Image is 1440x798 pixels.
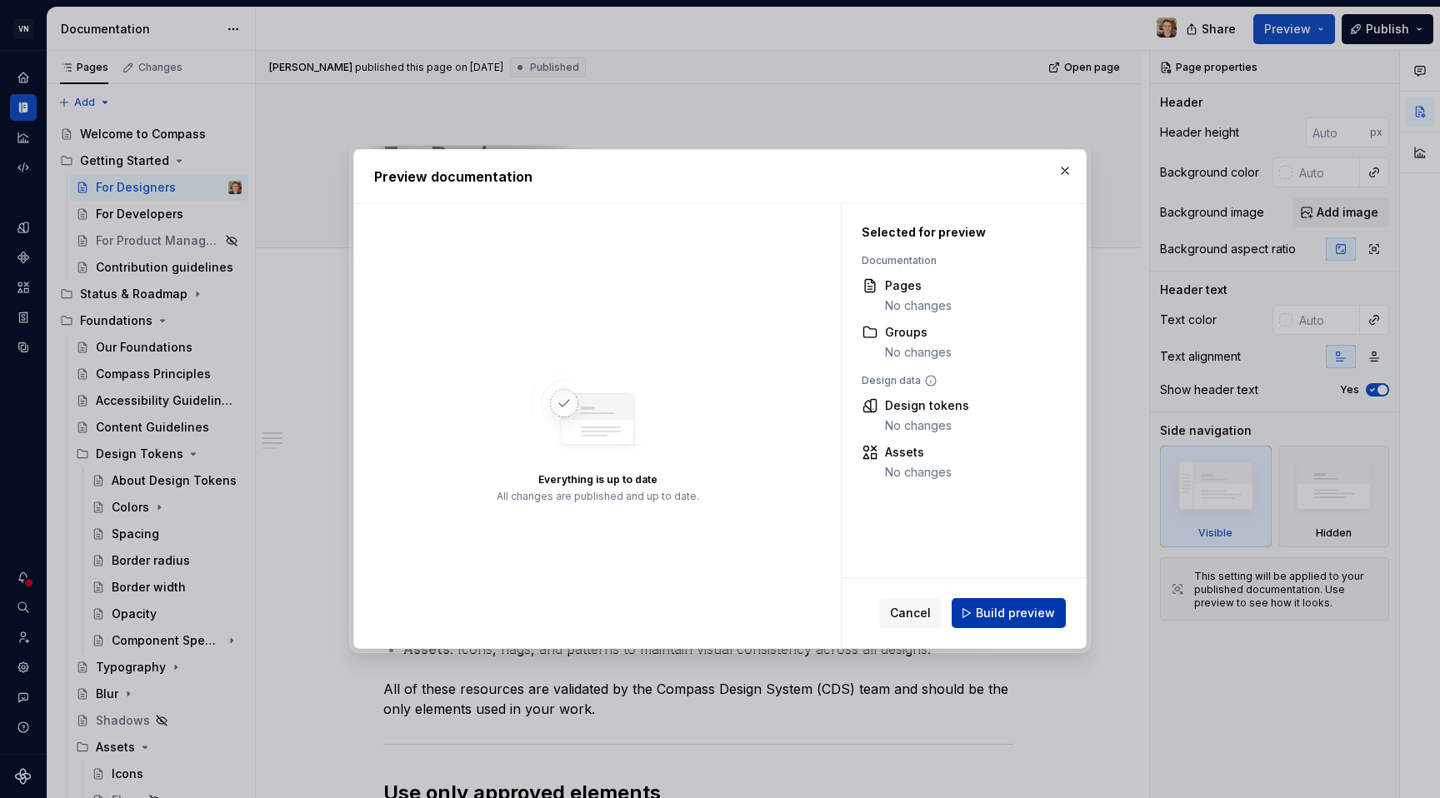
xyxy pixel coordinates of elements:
[885,397,969,414] div: Design tokens
[885,444,952,461] div: Assets
[885,324,952,341] div: Groups
[976,605,1055,621] span: Build preview
[497,490,699,503] div: All changes are published and up to date.
[538,473,657,486] div: Everything is up to date
[374,167,1066,187] h2: Preview documentation
[885,277,952,294] div: Pages
[952,598,1066,628] button: Build preview
[879,598,942,628] button: Cancel
[885,464,952,481] div: No changes
[885,344,952,361] div: No changes
[862,254,1047,267] div: Documentation
[862,224,1047,241] div: Selected for preview
[862,374,1047,387] div: Design data
[890,605,931,621] span: Cancel
[885,417,969,434] div: No changes
[885,297,952,314] div: No changes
